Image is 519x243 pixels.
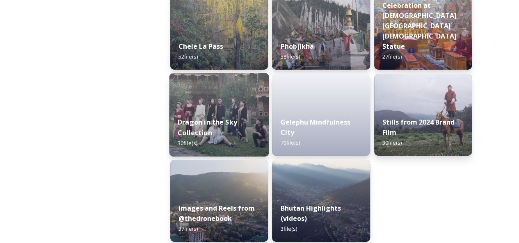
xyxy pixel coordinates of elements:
img: 01697a38-64e0-42f2-b716-4cd1f8ee46d6.jpg [170,160,268,242]
img: b4ca3a00-89c2-4894-a0d6-064d866d0b02.jpg [272,160,370,242]
strong: Bhutan Highlights (videos) [280,204,341,223]
img: 4075df5a-b6ee-4484-8e29-7e779a92fa88.jpg [374,74,472,156]
span: 37 file(s) [178,225,198,232]
strong: Gelephu Mindfulness City [280,118,350,137]
iframe: msdoc-iframe [272,74,370,176]
span: 79 file(s) [280,139,300,146]
span: 30 file(s) [178,139,197,147]
span: 58 file(s) [280,53,300,60]
strong: Images and Reels from @thedronebook [178,204,255,223]
strong: Chele La Pass [178,42,223,51]
span: 27 file(s) [382,53,402,60]
img: 74f9cf10-d3d5-4c08-9371-13a22393556d.jpg [169,73,269,157]
strong: Phobjikha [280,42,313,51]
strong: Dragon in the Sky Collection [178,118,237,137]
strong: Stills from 2024 Brand Film [382,118,455,137]
span: 30 file(s) [382,139,402,146]
span: 3 file(s) [280,225,297,232]
span: 52 file(s) [178,53,198,60]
